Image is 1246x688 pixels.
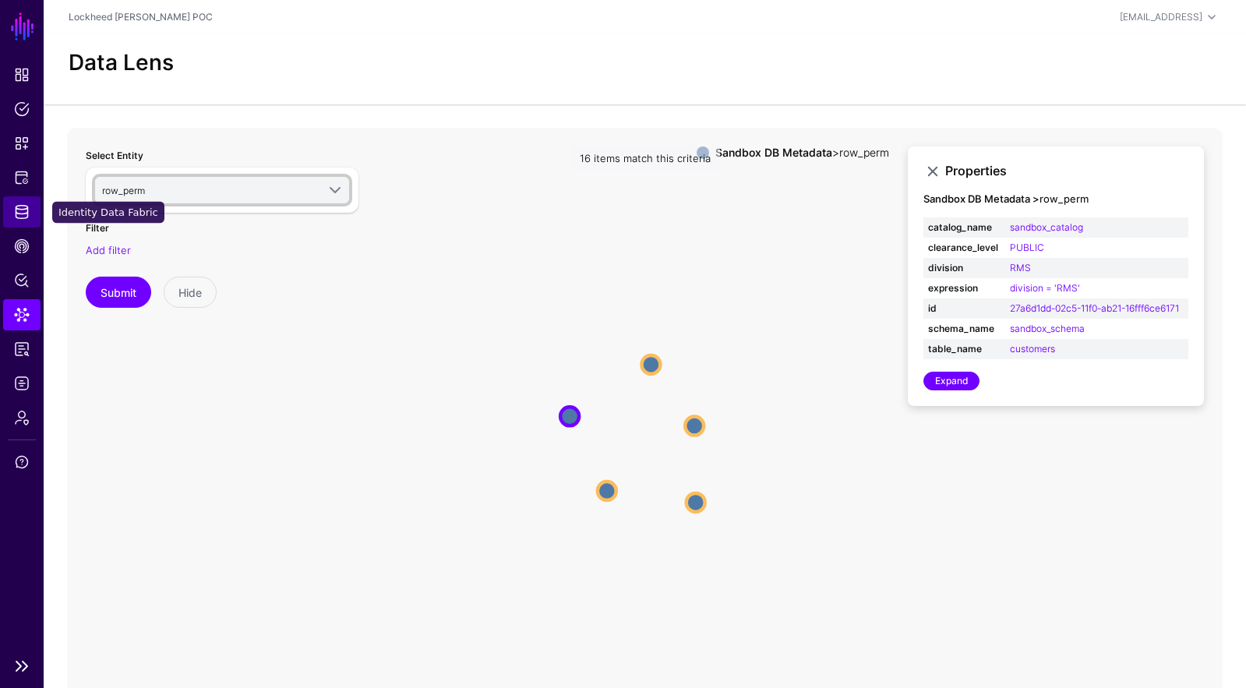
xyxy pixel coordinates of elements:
[1010,262,1031,273] a: RMS
[928,322,1001,336] strong: schema_name
[86,277,151,308] button: Submit
[1010,323,1085,334] a: sandbox_schema
[3,59,41,90] a: Dashboard
[14,454,30,470] span: Support
[14,238,30,254] span: CAEP Hub
[928,302,1001,316] strong: id
[3,162,41,193] a: Protected Systems
[14,67,30,83] span: Dashboard
[3,402,41,433] a: Admin
[52,202,164,224] div: Identity Data Fabric
[14,273,30,288] span: Policy Lens
[1010,221,1083,233] a: sandbox_catalog
[3,333,41,365] a: Reports
[928,241,1001,255] strong: clearance_level
[1010,343,1055,355] a: customers
[570,146,720,171] div: 16 items match this criteria
[9,9,36,44] a: SGNL
[14,410,30,425] span: Admin
[923,193,1188,206] h4: row_perm
[164,277,217,308] button: Hide
[928,261,1001,275] strong: division
[945,164,1188,178] h3: Properties
[1010,302,1179,314] a: 27a6d1dd-02c5-11f0-ab21-16fff6ce6171
[1120,10,1202,24] div: [EMAIL_ADDRESS]
[86,244,131,256] a: Add filter
[69,50,174,76] h2: Data Lens
[715,146,832,159] strong: Sandbox DB Metadata
[923,372,980,390] a: Expand
[14,204,30,220] span: Identity Data Fabric
[86,221,109,235] label: Filter
[3,196,41,228] a: Identity Data Fabric
[1010,242,1044,253] a: PUBLIC
[14,376,30,391] span: Logs
[3,265,41,296] a: Policy Lens
[3,128,41,159] a: Snippets
[923,192,1040,205] strong: Sandbox DB Metadata >
[928,342,1001,356] strong: table_name
[928,281,1001,295] strong: expression
[14,307,30,323] span: Data Lens
[3,93,41,125] a: Policies
[102,185,145,196] span: row_perm
[928,221,1001,235] strong: catalog_name
[86,149,143,163] label: Select Entity
[1010,282,1080,294] a: division = 'RMS'
[69,11,213,23] a: Lockheed [PERSON_NAME] POC
[3,231,41,262] a: CAEP Hub
[3,299,41,330] a: Data Lens
[14,341,30,357] span: Reports
[3,368,41,399] a: Logs
[14,136,30,151] span: Snippets
[712,146,892,159] div: > row_perm
[14,101,30,117] span: Policies
[14,170,30,185] span: Protected Systems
